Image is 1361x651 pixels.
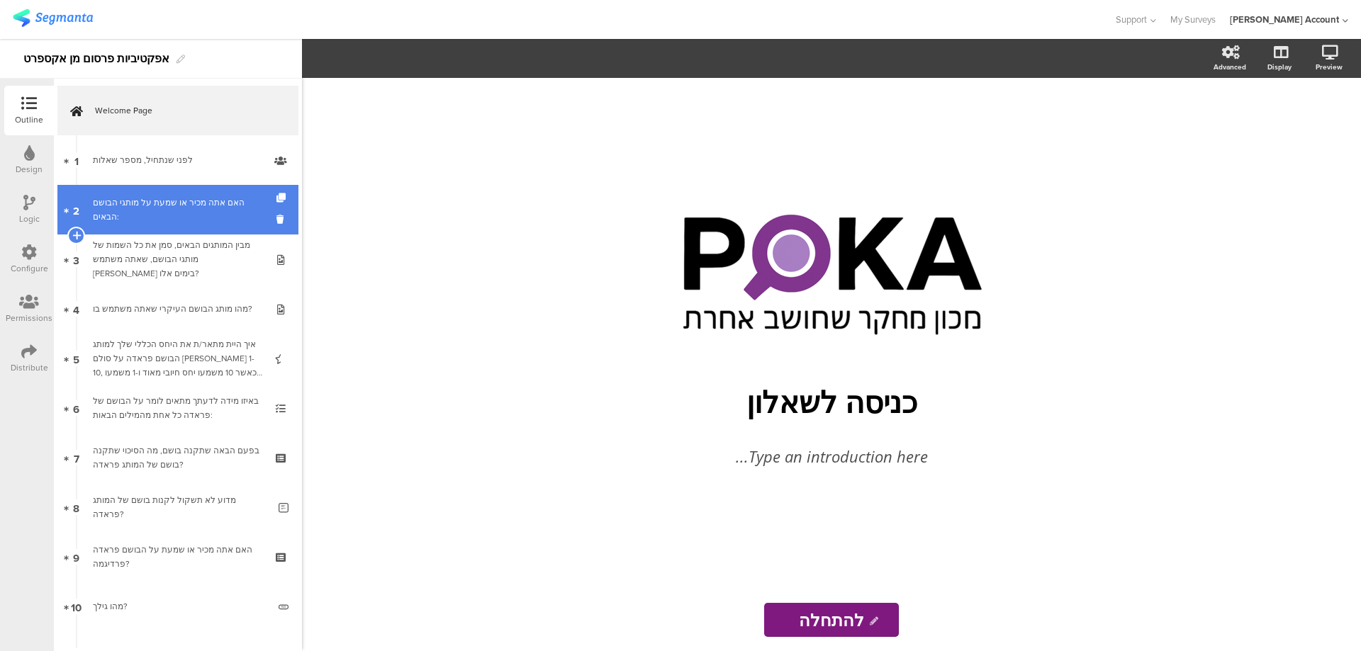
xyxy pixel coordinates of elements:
a: 7 בפעם הבאה שתקנה בושם, מה הסיכוי שתקנה בושם של המותג פראדה? [57,433,298,482]
span: 6 [73,400,79,416]
i: Delete [276,213,289,226]
p: כניסה לשאלון [569,381,1094,421]
div: מהו גילך? [93,599,268,613]
div: [PERSON_NAME] Account [1230,13,1339,26]
a: 4 מהו מותג הבושם העיקרי שאתה משתמש בו? [57,284,298,334]
div: האם אתה מכיר או שמעת על הבושם פראדה פרדיגמה? [93,543,262,571]
a: 8 מדוע לא תשקול לקנות בושם של המותג פראדה? [57,482,298,532]
div: Distribute [11,361,48,374]
input: Start [764,603,900,637]
div: Display [1267,62,1292,72]
span: 2 [73,202,79,217]
a: 10 מהו גילך? [57,582,298,631]
div: בפעם הבאה שתקנה בושם, מה הסיכוי שתקנה בושם של המותג פראדה? [93,443,262,472]
div: האם אתה מכיר או שמעת על מותגי הבושם הבאים: [93,196,262,224]
div: Logic [19,213,40,225]
div: Design [16,163,43,176]
a: 5 איך היית מתאר/ת את היחס הכללי שלך למותג הבושם פראדה על סולם [PERSON_NAME] 1-10, כאשר 10 משמעו י... [57,334,298,383]
div: מדוע לא תשקול לקנות בושם של המותג פראדה? [93,493,268,521]
span: 10 [71,599,82,614]
a: 3 מבין המותגים הבאים, סמן את כל השמות של מותגי הבושם, שאתה משתמש [PERSON_NAME] בימים אלו? [57,234,298,284]
div: אפקטיביות פרסום מן אקספרט [23,47,169,70]
span: 5 [73,351,79,366]
div: מהו מותג הבושם העיקרי שאתה משתמש בו? [93,302,262,316]
div: Outline [15,113,43,126]
a: 9 האם אתה מכיר או שמעת על הבושם פראדה פרדיגמה? [57,532,298,582]
div: Permissions [6,312,52,324]
span: Welcome Page [95,103,276,118]
div: Preview [1316,62,1343,72]
a: 2 האם אתה מכיר או שמעת על מותגי הבושם הבאים: [57,185,298,234]
i: Duplicate [276,193,289,203]
div: Configure [11,262,48,275]
div: באיזו מידה לדעתך מתאים לומר על הבושם של פראדה כל אחת מהמילים הבאות: [93,394,262,422]
span: 9 [73,549,79,565]
div: Type an introduction here... [583,445,1080,468]
span: 4 [73,301,79,317]
a: Welcome Page [57,86,298,135]
span: 7 [74,450,79,465]
a: 1 לפני שנתחיל, מספר שאלות [57,135,298,185]
span: 8 [73,499,79,515]
div: מבין המותגים הבאים, סמן את כל השמות של מותגי הבושם, שאתה משתמש בהם בימים אלו? [93,238,262,281]
div: איך היית מתאר/ת את היחס הכללי שלך למותג הבושם פראדה על סולם שבין 1-10, כאשר 10 משמעו יחס חיובי מא... [93,337,262,380]
span: Support [1116,13,1147,26]
img: segmanta logo [13,9,93,27]
div: Advanced [1214,62,1246,72]
span: 3 [73,251,79,267]
a: 6 באיזו מידה לדעתך מתאים לומר על הבושם של פראדה כל אחת מהמילים הבאות: [57,383,298,433]
span: 1 [74,152,79,168]
div: לפני שנתחיל, מספר שאלות [93,153,262,167]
